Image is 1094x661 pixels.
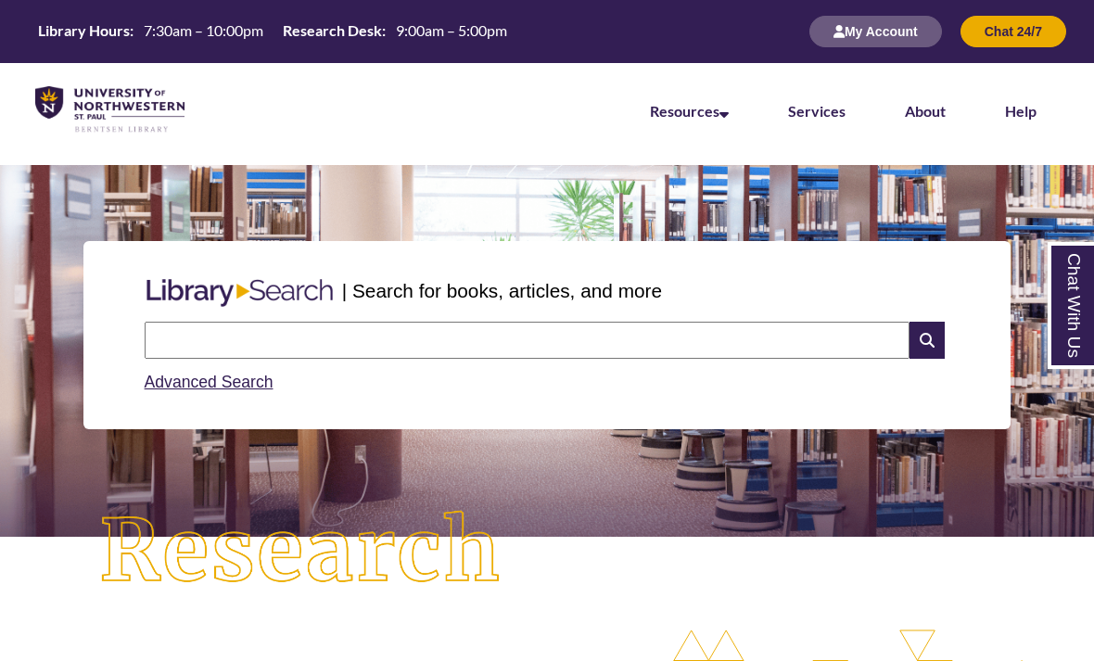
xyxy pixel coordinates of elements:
[960,16,1066,47] button: Chat 24/7
[905,102,946,120] a: About
[809,16,942,47] button: My Account
[144,21,263,39] span: 7:30am – 10:00pm
[35,86,184,133] img: UNWSP Library Logo
[342,276,662,305] p: | Search for books, articles, and more
[910,322,945,359] i: Search
[788,102,846,120] a: Services
[145,373,273,391] a: Advanced Search
[396,21,507,39] span: 9:00am – 5:00pm
[650,102,729,120] a: Resources
[960,23,1066,39] a: Chat 24/7
[275,20,388,41] th: Research Desk:
[137,272,342,314] img: Libary Search
[31,20,515,43] a: Hours Today
[31,20,515,41] table: Hours Today
[31,20,136,41] th: Library Hours:
[1005,102,1037,120] a: Help
[55,466,547,638] img: Research
[809,23,942,39] a: My Account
